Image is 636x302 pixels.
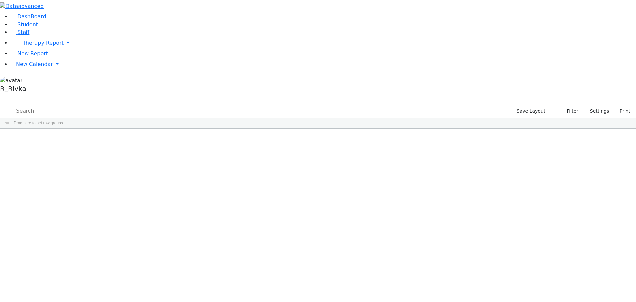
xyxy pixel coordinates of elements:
a: New Report [11,50,48,57]
button: Filter [558,106,581,116]
a: New Calendar [11,58,636,71]
a: Therapy Report [11,36,636,50]
span: Student [17,21,38,28]
input: Search [15,106,83,116]
span: Drag here to set row groups [14,121,63,125]
button: Print [612,106,633,116]
span: New Report [17,50,48,57]
a: Staff [11,29,29,35]
span: Therapy Report [23,40,64,46]
span: New Calendar [16,61,53,67]
a: Student [11,21,38,28]
span: DashBoard [17,13,46,20]
button: Save Layout [514,106,548,116]
button: Settings [581,106,612,116]
span: Staff [17,29,29,35]
a: DashBoard [11,13,46,20]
